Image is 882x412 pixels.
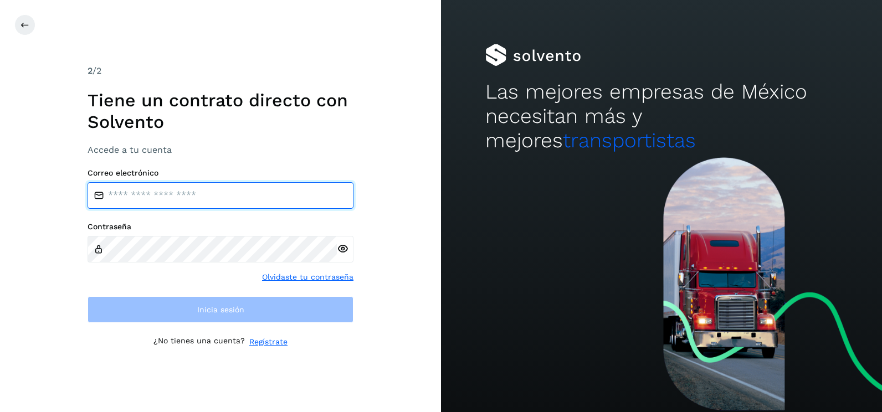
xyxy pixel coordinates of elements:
[88,222,353,231] label: Contraseña
[88,65,93,76] span: 2
[485,80,838,153] h2: Las mejores empresas de México necesitan más y mejores
[88,90,353,132] h1: Tiene un contrato directo con Solvento
[249,336,288,348] a: Regístrate
[197,306,244,313] span: Inicia sesión
[88,145,353,155] h3: Accede a tu cuenta
[262,271,353,283] a: Olvidaste tu contraseña
[563,128,696,152] span: transportistas
[153,336,245,348] p: ¿No tienes una cuenta?
[88,64,353,78] div: /2
[88,296,353,323] button: Inicia sesión
[88,168,353,178] label: Correo electrónico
